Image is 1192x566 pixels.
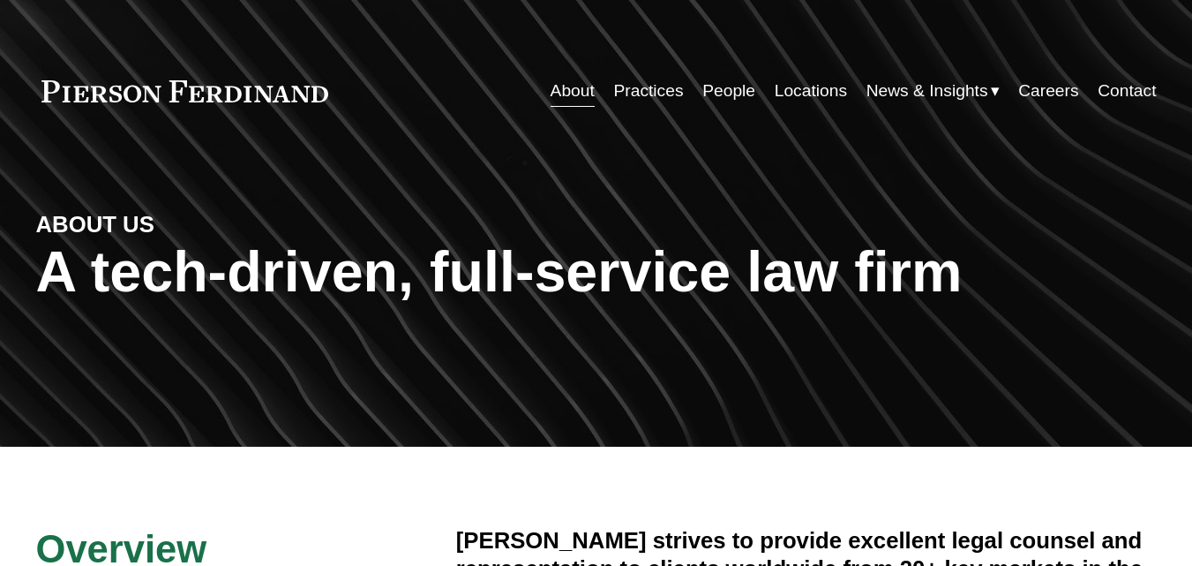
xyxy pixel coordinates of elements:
span: News & Insights [866,76,988,107]
a: Locations [775,74,847,108]
strong: ABOUT US [36,212,154,237]
a: About [551,74,595,108]
a: Careers [1018,74,1078,108]
h1: A tech-driven, full-service law firm [36,239,1157,305]
a: Contact [1098,74,1156,108]
a: Practices [613,74,683,108]
a: People [702,74,755,108]
a: folder dropdown [866,74,1000,108]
